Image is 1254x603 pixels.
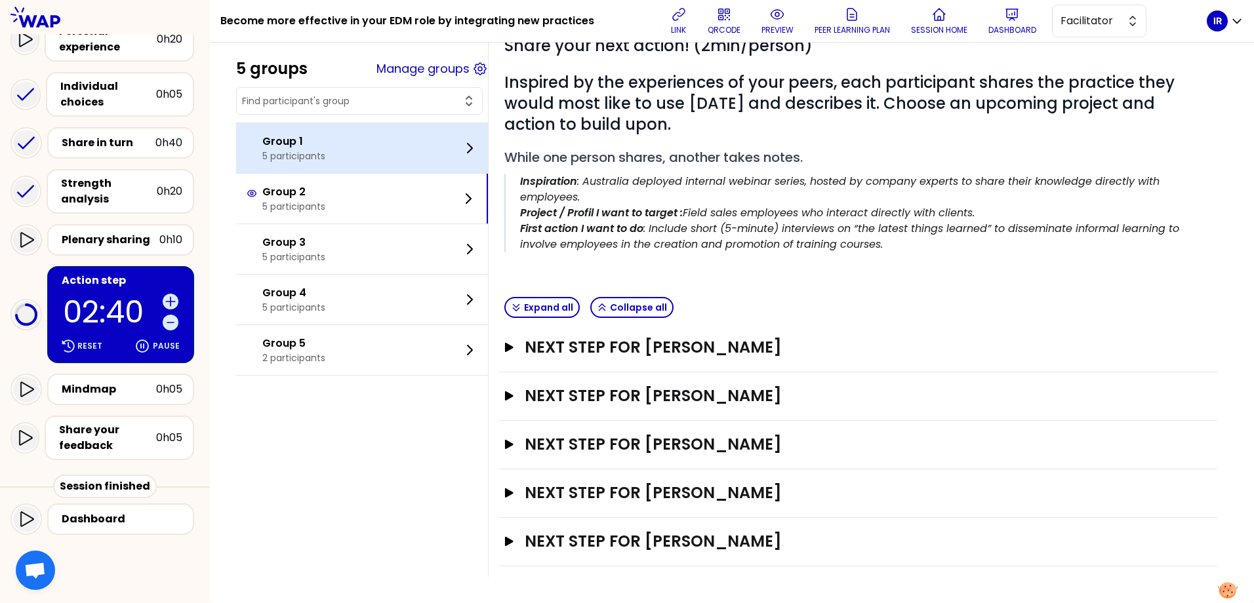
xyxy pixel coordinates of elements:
p: Pause [153,341,180,351]
p: link [671,25,686,35]
button: Manage groups [376,60,470,78]
p: Group 5 [262,336,325,351]
div: 0h40 [155,135,182,151]
button: Expand all [504,297,580,318]
span: While one person shares, another takes notes. [504,148,803,166]
p: IR [1213,14,1222,28]
p: Group 2 [262,184,325,200]
p: 5 participants [262,200,325,213]
p: 2 participants [262,351,325,364]
p: preview [761,25,794,35]
div: Share your feedback [59,422,156,454]
button: Next step for [PERSON_NAME] [504,482,1212,503]
div: Dashboard [62,511,188,527]
h3: Next step for [PERSON_NAME] [525,434,1168,455]
p: Peer learning plan [815,25,890,35]
a: Ouvrir le chat [16,551,55,590]
p: Group 4 [262,285,325,301]
p: Reset [77,341,102,351]
button: Next step for [PERSON_NAME] [504,385,1212,406]
div: 0h20 [157,184,182,199]
button: Collapse all [590,297,674,318]
h3: Next step for [PERSON_NAME] [525,337,1168,358]
button: Session home [906,1,973,41]
button: preview [756,1,799,41]
h3: Next step for [PERSON_NAME] [525,385,1168,406]
button: Next step for [PERSON_NAME] [504,531,1212,552]
input: Find participant's group [242,94,461,107]
div: Strength analysis [61,176,157,207]
div: Plenary sharing [62,232,159,248]
h3: Next step for [PERSON_NAME] [525,531,1168,552]
p: 02:40 [63,297,157,327]
div: Mindmap [62,381,156,397]
button: QRCODE [702,1,746,41]
p: Group 3 [262,235,325,250]
div: 5 groups [236,58,308,79]
div: 0h20 [157,31,182,47]
button: Peer learning plan [809,1,895,41]
div: Action step [62,273,182,288]
h3: Next step for [PERSON_NAME] [525,482,1168,503]
div: 0h05 [156,87,182,102]
p: Group 1 [262,134,325,149]
div: Individual choices [60,79,156,110]
button: Next step for [PERSON_NAME] [504,337,1212,358]
p: 5 participants [262,301,325,314]
button: Facilitator [1052,5,1146,37]
div: 0h05 [156,430,182,446]
div: Personal experience [59,24,157,55]
button: Next step for [PERSON_NAME] [504,434,1212,455]
p: : Include short (5-minute) interviews on “the latest things learned” to disseminate informal lear... [520,221,1212,252]
button: Dashboard [983,1,1042,41]
span: Facilitator [1061,13,1120,29]
p: Field sales employees who interact directly with clients. [520,205,1212,221]
p: : Australia deployed internal webinar series, hosted by company experts to share their knowledge ... [520,174,1212,205]
strong: Project / Profil I want to target : [520,205,683,220]
div: 0h10 [159,232,182,248]
button: link [666,1,692,41]
p: QRCODE [708,25,740,35]
div: 0h05 [156,381,182,397]
p: Session home [911,25,967,35]
strong: Inspiration [520,174,577,189]
div: Share in turn [62,135,155,151]
button: IR [1207,10,1244,31]
span: Inspired by the experiences of your peers, each participant shares the practice they would most l... [504,71,1179,135]
p: 5 participants [262,250,325,263]
strong: First action I want to do [520,221,643,236]
p: 5 participants [262,149,325,163]
span: Share your next action! (2min/person) [504,35,813,56]
div: Session finished [53,475,157,498]
p: Dashboard [988,25,1036,35]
